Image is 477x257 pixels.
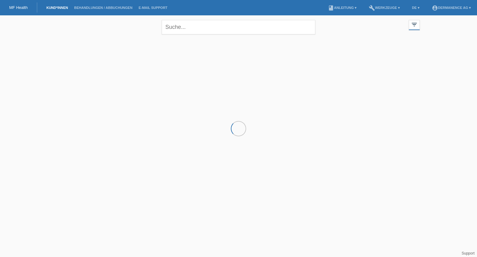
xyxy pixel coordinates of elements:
a: buildWerkzeuge ▾ [366,6,403,10]
a: account_circleDermanence AG ▾ [429,6,474,10]
a: Support [462,251,475,255]
a: bookAnleitung ▾ [325,6,360,10]
i: book [328,5,334,11]
a: MF Health [9,5,28,10]
a: Behandlungen / Abbuchungen [71,6,136,10]
a: Kund*innen [43,6,71,10]
a: E-Mail Support [136,6,171,10]
i: account_circle [432,5,438,11]
i: build [369,5,375,11]
input: Suche... [162,20,315,34]
a: DE ▾ [409,6,423,10]
i: filter_list [411,21,418,28]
